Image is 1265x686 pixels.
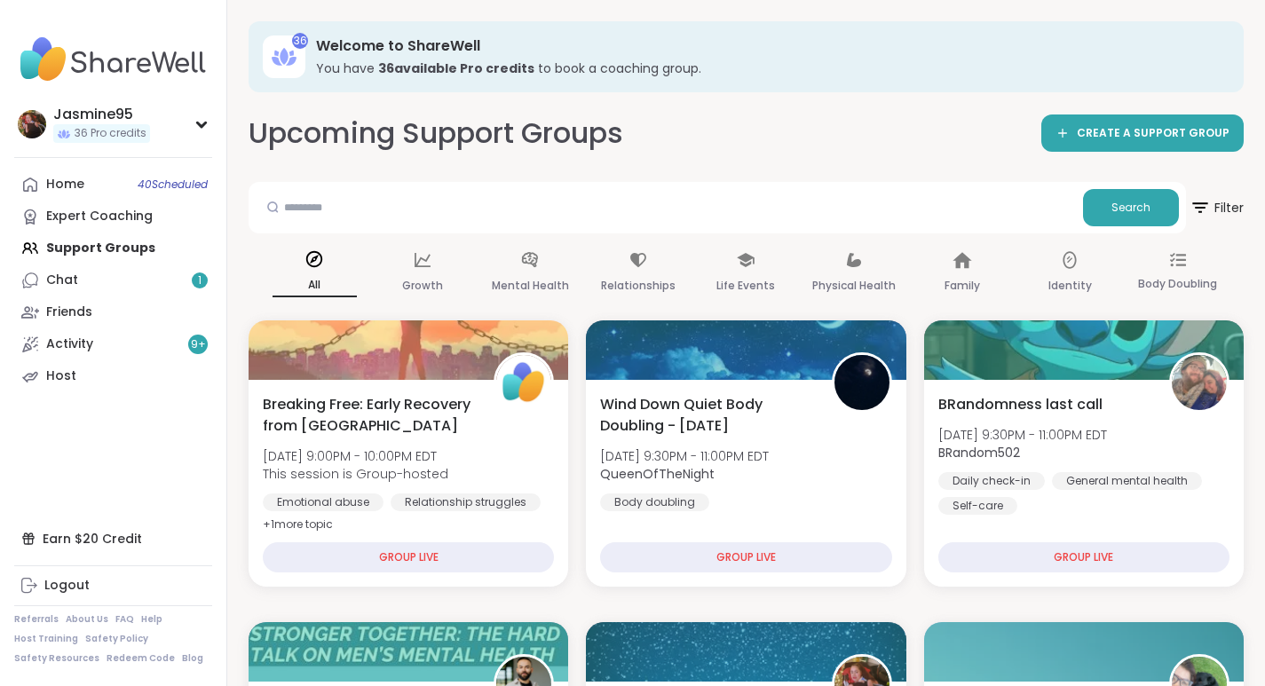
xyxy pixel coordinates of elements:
div: Body doubling [600,493,709,511]
span: 40 Scheduled [138,177,208,192]
a: Help [141,613,162,626]
div: GROUP LIVE [263,542,554,572]
div: Emotional abuse [263,493,383,511]
span: Wind Down Quiet Body Doubling - [DATE] [600,394,811,437]
a: FAQ [115,613,134,626]
span: 1 [198,273,202,288]
div: Chat [46,272,78,289]
div: Daily check-in [938,472,1045,490]
div: General mental health [1052,472,1202,490]
div: Friends [46,304,92,321]
p: Relationships [601,275,676,296]
a: Safety Policy [85,633,148,645]
div: Self-care [938,497,1017,515]
img: ShareWell Nav Logo [14,28,212,91]
a: Redeem Code [107,652,175,665]
a: Safety Resources [14,652,99,665]
a: CREATE A SUPPORT GROUP [1041,114,1244,152]
img: Jasmine95 [18,110,46,138]
a: Home40Scheduled [14,169,212,201]
div: Jasmine95 [53,105,150,124]
p: Life Events [716,275,775,296]
b: QueenOfTheNight [600,465,715,483]
span: Filter [1190,186,1244,229]
img: QueenOfTheNight [834,355,889,410]
a: Blog [182,652,203,665]
a: Logout [14,570,212,602]
div: Host [46,367,76,385]
span: 9 + [191,337,206,352]
div: GROUP LIVE [938,542,1229,572]
a: Host [14,360,212,392]
span: [DATE] 9:00PM - 10:00PM EDT [263,447,448,465]
a: Referrals [14,613,59,626]
div: 36 [292,33,308,49]
span: 36 Pro credits [75,126,146,141]
div: Earn $20 Credit [14,523,212,555]
span: This session is Group-hosted [263,465,448,483]
p: Physical Health [812,275,896,296]
a: Activity9+ [14,328,212,360]
p: Family [945,275,980,296]
b: BRandom502 [938,444,1020,461]
div: Home [46,176,84,193]
span: Breaking Free: Early Recovery from [GEOGRAPHIC_DATA] [263,394,474,437]
p: All [273,274,357,297]
h3: Welcome to ShareWell [316,36,1219,56]
div: Expert Coaching [46,208,153,225]
p: Growth [402,275,443,296]
button: Filter [1190,182,1244,233]
img: ShareWell [496,355,551,410]
h2: Upcoming Support Groups [249,114,623,154]
span: Search [1111,200,1150,216]
span: CREATE A SUPPORT GROUP [1077,126,1229,141]
div: Relationship struggles [391,493,541,511]
span: [DATE] 9:30PM - 11:00PM EDT [600,447,769,465]
a: Expert Coaching [14,201,212,233]
img: BRandom502 [1172,355,1227,410]
a: Friends [14,296,212,328]
h3: You have to book a coaching group. [316,59,1219,77]
div: Logout [44,577,90,595]
div: GROUP LIVE [600,542,891,572]
a: About Us [66,613,108,626]
b: 36 available Pro credit s [378,59,534,77]
a: Chat1 [14,264,212,296]
div: Activity [46,335,93,353]
p: Body Doubling [1138,273,1217,295]
span: BRandomness last call [938,394,1103,415]
p: Identity [1048,275,1092,296]
button: Search [1083,189,1179,226]
a: Host Training [14,633,78,645]
span: [DATE] 9:30PM - 11:00PM EDT [938,426,1107,444]
p: Mental Health [492,275,569,296]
